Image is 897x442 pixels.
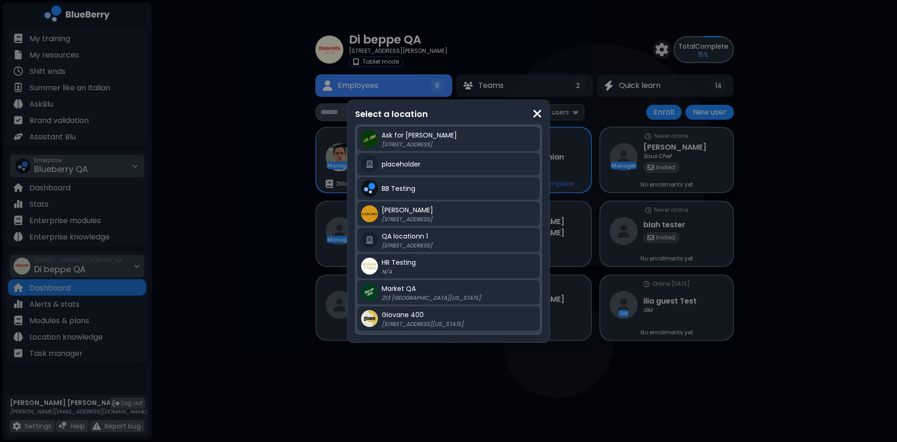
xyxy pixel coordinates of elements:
p: [STREET_ADDRESS][US_STATE] [382,320,498,328]
p: 213 [GEOGRAPHIC_DATA][US_STATE] [382,294,498,302]
p: Select a location [355,108,542,121]
img: company thumbnail [361,310,378,327]
img: close icon [533,108,542,120]
span: Ask for [PERSON_NAME] [382,130,457,140]
img: company thumbnail [361,258,378,275]
img: company thumbnail [361,284,378,301]
span: Market QA [382,284,416,293]
p: [STREET_ADDRESS] [382,141,498,148]
p: [STREET_ADDRESS] [382,242,498,249]
span: HR Testing [382,258,416,267]
span: [PERSON_NAME] [382,205,433,215]
img: company thumbnail [361,130,378,147]
span: placeholder [382,159,420,169]
span: BB Testing [382,184,415,193]
p: N/A [382,268,498,275]
img: company thumbnail [361,205,378,222]
span: QA locationn 1 [382,232,428,241]
span: Giovane 400 [382,310,424,319]
img: company thumbnail [361,180,378,197]
p: [STREET_ADDRESS] [382,216,498,223]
